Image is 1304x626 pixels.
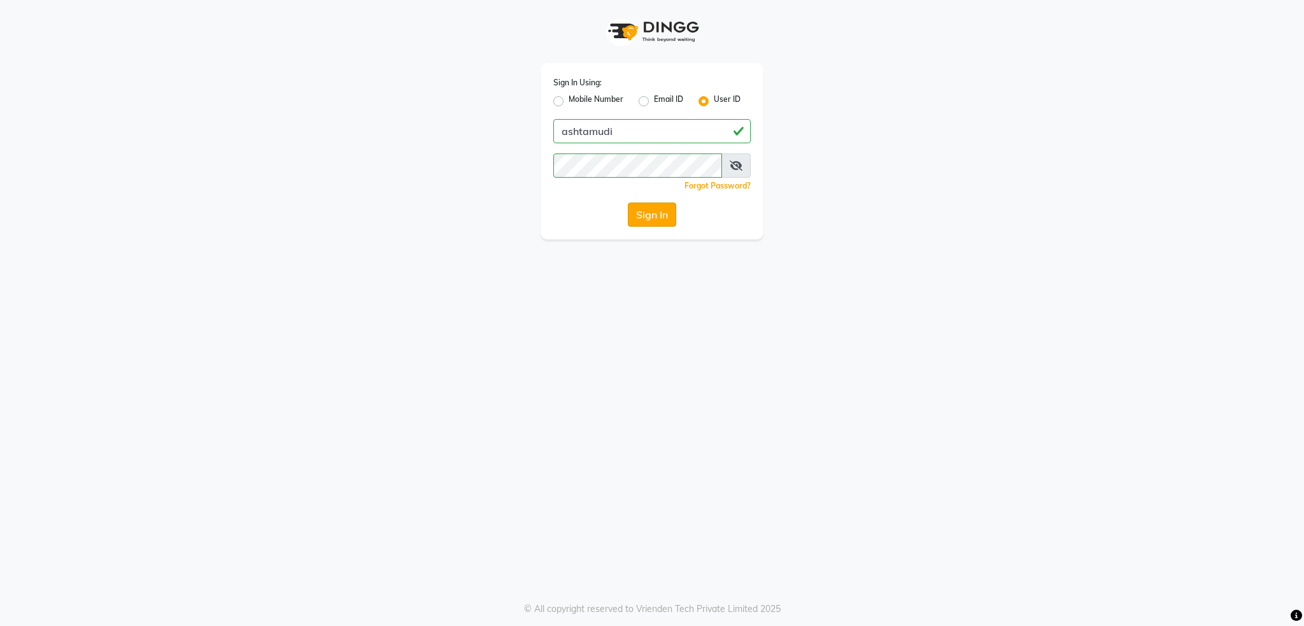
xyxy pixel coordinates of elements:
[569,94,623,109] label: Mobile Number
[553,119,751,143] input: Username
[684,181,751,190] a: Forgot Password?
[628,203,676,227] button: Sign In
[553,77,602,89] label: Sign In Using:
[714,94,741,109] label: User ID
[601,13,703,50] img: logo1.svg
[654,94,683,109] label: Email ID
[553,153,722,178] input: Username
